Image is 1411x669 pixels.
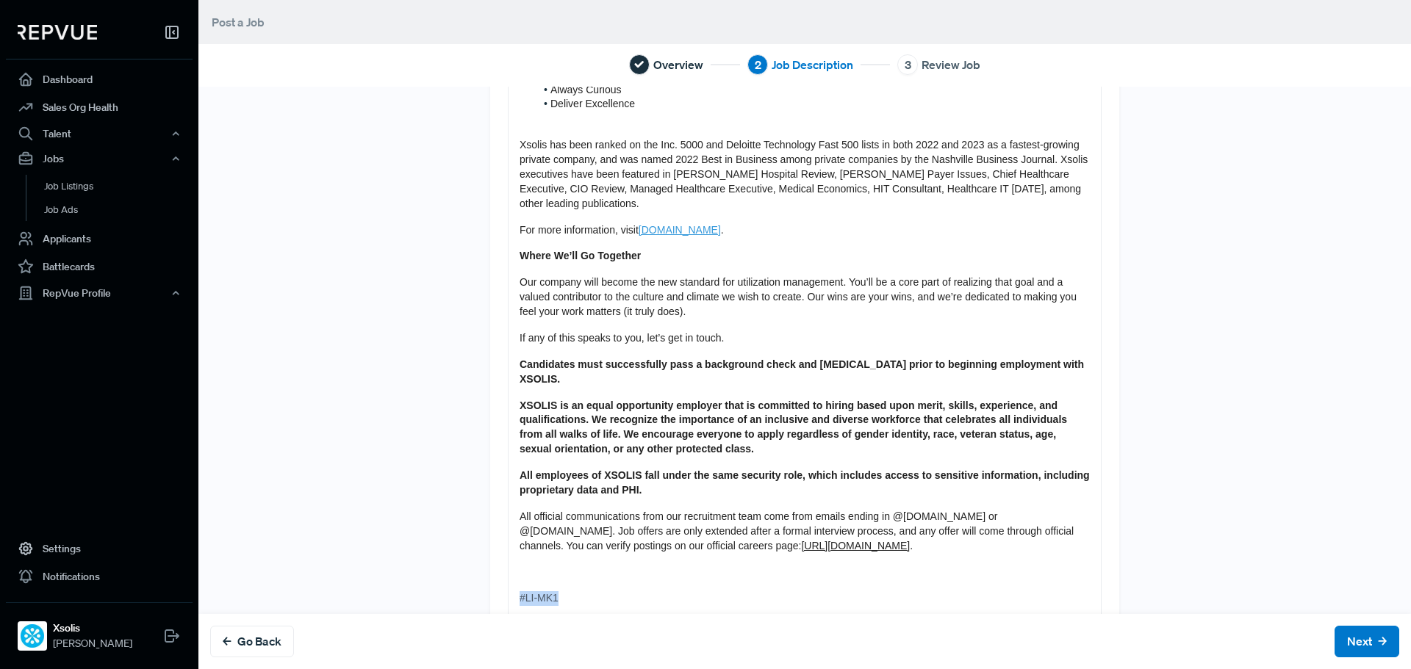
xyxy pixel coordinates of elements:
[721,224,724,236] span: .
[6,281,193,305] button: RepVue Profile
[801,540,910,552] a: [URL][DOMAIN_NAME]
[212,15,265,29] span: Post a Job
[639,224,721,236] a: [DOMAIN_NAME]
[520,469,1093,496] strong: All employees of XSOLIS fall under the same security role, which includes access to sensitive inf...
[897,54,918,75] div: 3
[772,56,853,73] span: Job Description
[520,332,724,344] span: If any of this speaks to you, let’s get in touch.
[6,225,193,253] a: Applicants
[922,56,980,73] span: Review Job
[520,399,1070,455] strong: XSOLIS is an equal opportunity employer that is committed to hiring based upon merit, skills, exp...
[26,175,212,198] a: Job Listings
[747,54,768,75] div: 2
[550,98,635,109] span: Deliver Excellence
[6,121,193,146] button: Talent
[6,602,193,657] a: XsolisXsolis[PERSON_NAME]
[520,139,1091,209] span: Xsolis has been ranked on the Inc. 5000 and Deloitte Technology Fast 500 lists in both 2022 and 2...
[6,146,193,171] button: Jobs
[520,224,639,236] span: For more information, visit
[520,592,559,604] span: #LI-MK1
[550,84,621,95] span: Always Curious
[53,621,132,636] strong: Xsolis
[53,636,132,651] span: [PERSON_NAME]
[18,25,97,40] img: RepVue
[6,93,193,121] a: Sales Org Health
[6,535,193,563] a: Settings
[6,65,193,93] a: Dashboard
[520,358,1087,385] strong: Candidates must successfully pass a background check and [MEDICAL_DATA] prior to beginning employ...
[6,563,193,590] a: Notifications
[6,253,193,281] a: Battlecards
[21,624,44,648] img: Xsolis
[653,56,703,73] span: Overview
[520,510,1077,552] span: All official communications from our recruitment team come from emails ending in @[DOMAIN_NAME] o...
[210,626,294,657] button: Go Back
[520,250,641,261] strong: Where We’ll Go Together
[520,276,1080,317] span: Our company will become the new standard for utilization management. You’ll be a core part of rea...
[910,540,913,552] span: .
[26,198,212,222] a: Job Ads
[1335,626,1399,657] button: Next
